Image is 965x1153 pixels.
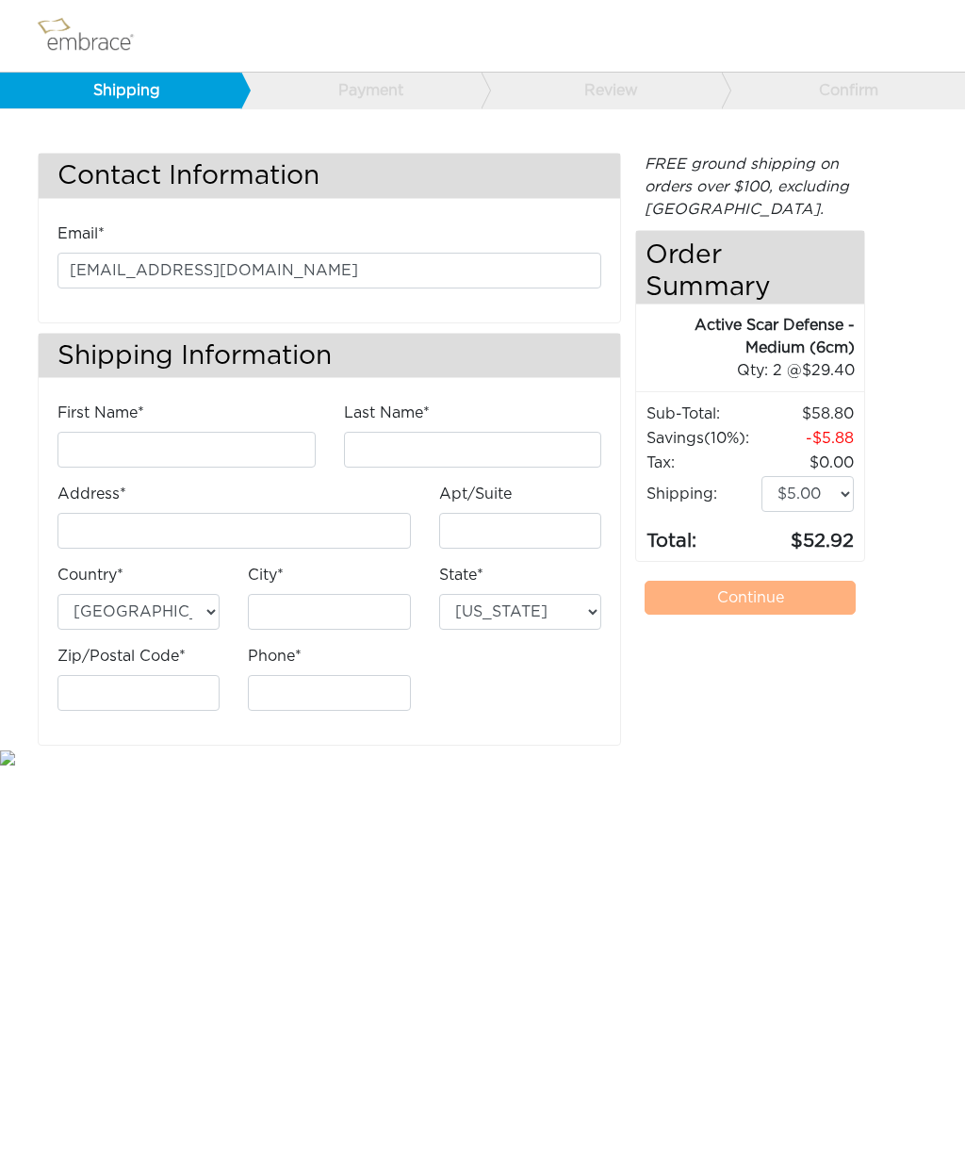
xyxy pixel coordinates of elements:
[635,153,865,221] div: FREE ground shipping on orders over $100, excluding [GEOGRAPHIC_DATA].
[240,73,482,108] a: Payment
[761,426,855,451] td: 5.88
[344,402,430,424] label: Last Name*
[57,483,126,505] label: Address*
[761,513,855,556] td: 52.92
[761,451,855,475] td: 0.00
[646,513,761,556] td: Total:
[646,475,761,513] td: Shipping:
[481,73,722,108] a: Review
[636,231,864,305] h4: Order Summary
[39,334,620,378] h3: Shipping Information
[802,363,855,378] span: 29.40
[57,564,123,586] label: Country*
[761,402,855,426] td: 58.80
[704,431,745,446] span: (10%)
[660,359,855,382] div: 2 @
[439,564,483,586] label: State*
[57,402,144,424] label: First Name*
[57,645,186,667] label: Zip/Postal Code*
[248,645,302,667] label: Phone*
[646,451,761,475] td: Tax:
[636,314,855,359] div: Active Scar Defense - Medium (6cm)
[646,402,761,426] td: Sub-Total:
[646,426,761,451] td: Savings :
[645,581,856,615] a: Continue
[721,73,962,108] a: Confirm
[39,154,620,198] h3: Contact Information
[439,483,512,505] label: Apt/Suite
[248,564,284,586] label: City*
[33,12,155,59] img: logo.png
[57,222,105,245] label: Email*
